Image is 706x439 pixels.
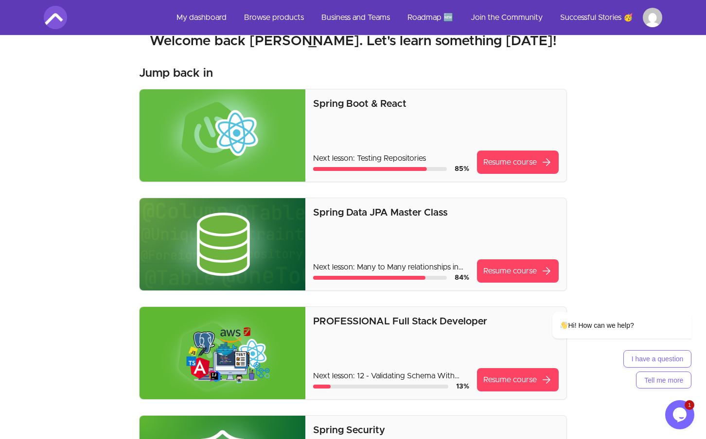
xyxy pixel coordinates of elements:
[455,166,469,172] span: 85 %
[313,315,559,328] p: PROFESSIONAL Full Stack Developer
[541,156,552,168] span: arrow_forward
[477,368,559,391] a: Resume coursearrow_forward
[552,6,641,29] a: Successful Stories 🥳
[314,6,398,29] a: Business and Teams
[44,33,662,50] h2: Welcome back [PERSON_NAME]. Let's learn something [DATE]!
[456,383,469,390] span: 13 %
[455,274,469,281] span: 84 %
[665,400,696,429] iframe: chat widget
[44,6,67,29] img: Amigoscode logo
[169,6,234,29] a: My dashboard
[169,6,662,29] nav: Main
[313,385,448,388] div: Course progress
[140,307,305,399] img: Product image for PROFESSIONAL Full Stack Developer
[477,151,559,174] a: Resume coursearrow_forward
[313,370,469,382] p: Next lesson: 12 - Validating Schema With Hibernate
[313,261,469,273] p: Next lesson: Many to Many relationships in Action
[643,8,662,27] img: Profile image for Simon Bruce
[139,66,213,81] h3: Jump back in
[463,6,550,29] a: Join the Community
[313,152,469,164] p: Next lesson: Testing Repositories
[313,167,447,171] div: Course progress
[313,206,559,219] p: Spring Data JPA Master Class
[313,97,559,111] p: Spring Boot & React
[521,224,696,395] iframe: chat widget
[313,276,447,280] div: Course progress
[477,259,559,283] a: Resume coursearrow_forward
[313,423,559,437] p: Spring Security
[140,89,305,182] img: Product image for Spring Boot & React
[400,6,461,29] a: Roadmap 🆕
[140,198,305,290] img: Product image for Spring Data JPA Master Class
[236,6,312,29] a: Browse products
